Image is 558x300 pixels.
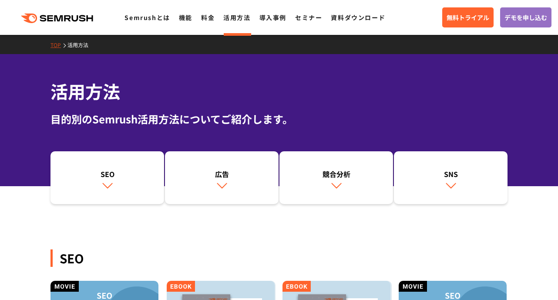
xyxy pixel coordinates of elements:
a: Semrushとは [124,13,170,22]
div: 目的別のSemrush活用方法についてご紹介します。 [50,111,508,127]
span: デモを申し込む [504,13,547,22]
div: 競合分析 [284,169,389,179]
a: セミナー [295,13,322,22]
div: 広告 [169,169,274,179]
a: TOP [50,41,67,48]
a: 料金 [201,13,215,22]
a: 機能 [179,13,192,22]
a: 導入事例 [259,13,286,22]
a: 無料トライアル [442,7,494,27]
a: 資料ダウンロード [331,13,385,22]
a: 活用方法 [223,13,250,22]
div: SNS [398,169,503,179]
div: SEO [50,249,508,267]
a: SNS [394,151,508,205]
div: SEO [55,169,160,179]
a: デモを申し込む [500,7,551,27]
span: 無料トライアル [447,13,489,22]
a: 広告 [165,151,279,205]
a: 競合分析 [279,151,393,205]
h1: 活用方法 [50,78,508,104]
a: SEO [50,151,164,205]
a: 活用方法 [67,41,95,48]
